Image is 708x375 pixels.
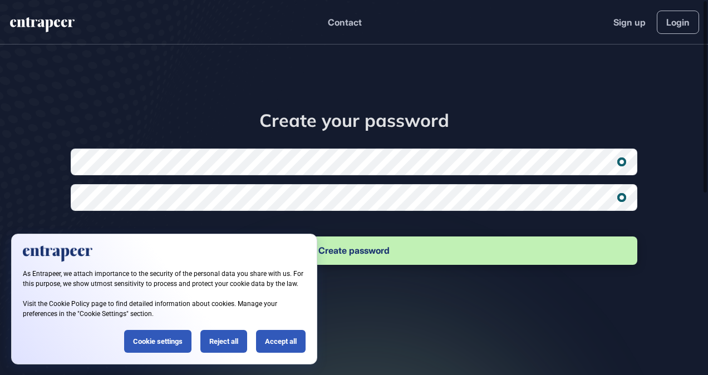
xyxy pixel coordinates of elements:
a: Login [657,11,699,34]
a: entrapeer-logo [9,17,76,36]
button: Contact [328,15,362,29]
a: Sign up [613,16,646,29]
h1: Create your password [71,110,637,131]
button: Create password [71,236,637,265]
